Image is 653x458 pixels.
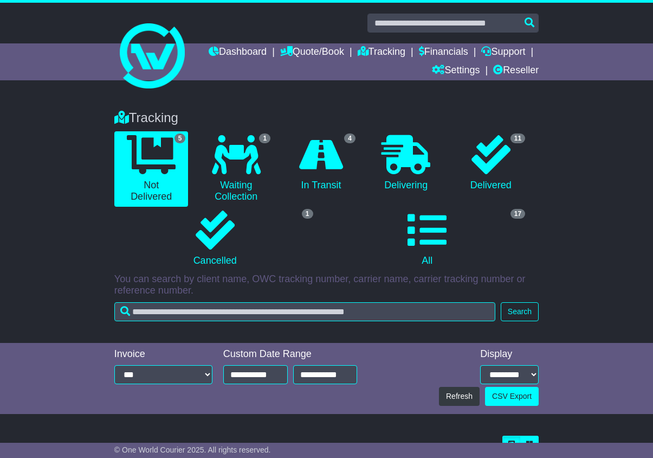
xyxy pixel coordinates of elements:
[439,387,480,406] button: Refresh
[199,131,273,207] a: 1 Waiting Collection
[481,43,525,62] a: Support
[480,348,539,360] div: Display
[114,446,271,454] span: © One World Courier 2025. All rights reserved.
[493,62,539,80] a: Reseller
[327,207,528,271] a: 17 All
[114,131,189,207] a: 5 Not Delivered
[344,133,355,143] span: 4
[114,348,212,360] div: Invoice
[510,209,525,219] span: 17
[109,110,544,126] div: Tracking
[510,133,525,143] span: 11
[501,302,539,321] button: Search
[114,273,539,297] p: You can search by client name, OWC tracking number, carrier name, carrier tracking number or refe...
[302,209,313,219] span: 1
[259,133,270,143] span: 1
[485,387,539,406] a: CSV Export
[369,131,443,195] a: Delivering
[174,133,186,143] span: 5
[223,348,358,360] div: Custom Date Range
[209,43,267,62] a: Dashboard
[419,43,468,62] a: Financials
[432,62,480,80] a: Settings
[454,131,528,195] a: 11 Delivered
[358,43,405,62] a: Tracking
[284,131,358,195] a: 4 In Transit
[280,43,344,62] a: Quote/Book
[114,207,316,271] a: 1 Cancelled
